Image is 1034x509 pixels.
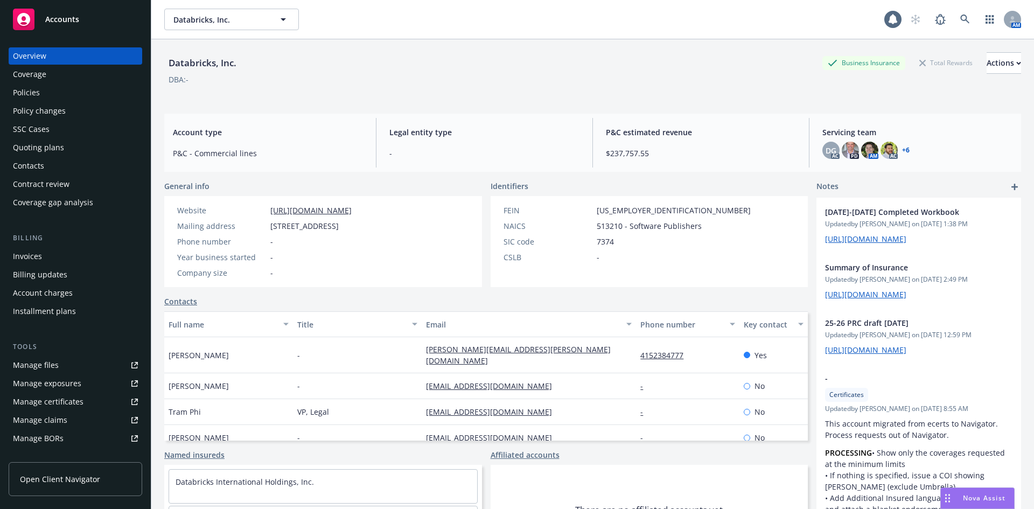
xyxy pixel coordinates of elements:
span: Updated by [PERSON_NAME] on [DATE] 8:55 AM [825,404,1012,414]
a: - [640,433,652,443]
a: Billing updates [9,266,142,283]
div: Policies [13,84,40,101]
div: Total Rewards [914,56,978,69]
a: [URL][DOMAIN_NAME] [825,345,906,355]
img: photo [842,142,859,159]
div: Billing updates [13,266,67,283]
span: - [825,373,984,384]
div: Drag to move [941,488,954,508]
a: Databricks International Holdings, Inc. [176,477,314,487]
a: Account charges [9,284,142,302]
span: Notes [816,180,839,193]
div: Contract review [13,176,69,193]
span: P&C estimated revenue [606,127,796,138]
div: Coverage gap analysis [13,194,93,211]
span: Updated by [PERSON_NAME] on [DATE] 12:59 PM [825,330,1012,340]
span: Yes [754,350,767,361]
a: Contacts [164,296,197,307]
button: Title [293,311,422,337]
span: Servicing team [822,127,1012,138]
span: No [754,380,765,392]
div: Website [177,205,266,216]
div: Manage certificates [13,393,83,410]
div: Overview [13,47,46,65]
span: Databricks, Inc. [173,14,267,25]
a: Overview [9,47,142,65]
a: 4152384777 [640,350,692,360]
a: Manage BORs [9,430,142,447]
span: $237,757.55 [606,148,796,159]
div: Actions [987,53,1021,73]
div: Title [297,319,406,330]
span: - [270,236,273,247]
a: Installment plans [9,303,142,320]
span: Tram Phi [169,406,201,417]
span: - [389,148,579,159]
div: Mailing address [177,220,266,232]
a: Quoting plans [9,139,142,156]
div: Phone number [177,236,266,247]
div: Company size [177,267,266,278]
a: Coverage gap analysis [9,194,142,211]
button: Databricks, Inc. [164,9,299,30]
div: Invoices [13,248,42,265]
button: Email [422,311,636,337]
div: FEIN [504,205,592,216]
div: Quoting plans [13,139,64,156]
span: - [297,432,300,443]
span: Accounts [45,15,79,24]
span: 7374 [597,236,614,247]
div: 25-26 PRC draft [DATE]Updatedby [PERSON_NAME] on [DATE] 12:59 PM[URL][DOMAIN_NAME] [816,309,1021,364]
strong: PROCESSING [825,448,872,458]
a: Invoices [9,248,142,265]
span: Summary of Insurance [825,262,984,273]
span: Updated by [PERSON_NAME] on [DATE] 2:49 PM [825,275,1012,284]
a: Start snowing [905,9,926,30]
span: [STREET_ADDRESS] [270,220,339,232]
div: Summary of InsuranceUpdatedby [PERSON_NAME] on [DATE] 2:49 PM[URL][DOMAIN_NAME] [816,253,1021,309]
div: [DATE]-[DATE] Completed WorkbookUpdatedby [PERSON_NAME] on [DATE] 1:38 PM[URL][DOMAIN_NAME] [816,198,1021,253]
a: Manage files [9,357,142,374]
span: - [270,252,273,263]
div: Account charges [13,284,73,302]
span: 25-26 PRC draft [DATE] [825,317,984,329]
p: This account migrated from ecerts to Navigator. Process requests out of Navigator. [825,418,1012,441]
img: photo [861,142,878,159]
a: [EMAIL_ADDRESS][DOMAIN_NAME] [426,381,561,391]
button: Phone number [636,311,739,337]
button: Key contact [739,311,808,337]
a: add [1008,180,1021,193]
div: Year business started [177,252,266,263]
span: - [297,380,300,392]
a: [URL][DOMAIN_NAME] [825,289,906,299]
button: Full name [164,311,293,337]
span: Updated by [PERSON_NAME] on [DATE] 1:38 PM [825,219,1012,229]
a: [URL][DOMAIN_NAME] [270,205,352,215]
a: Policy changes [9,102,142,120]
div: Manage exposures [13,375,81,392]
div: SSC Cases [13,121,50,138]
div: Databricks, Inc. [164,56,241,70]
span: Nova Assist [963,493,1005,503]
span: 513210 - Software Publishers [597,220,702,232]
span: Certificates [829,390,864,400]
a: SSC Cases [9,121,142,138]
span: [US_EMPLOYER_IDENTIFICATION_NUMBER] [597,205,751,216]
div: Full name [169,319,277,330]
button: Actions [987,52,1021,74]
a: Report a Bug [930,9,951,30]
a: - [640,381,652,391]
span: - [297,350,300,361]
span: [PERSON_NAME] [169,432,229,443]
div: Manage BORs [13,430,64,447]
div: Manage files [13,357,59,374]
div: Installment plans [13,303,76,320]
a: Affiliated accounts [491,449,560,461]
a: Policies [9,84,142,101]
a: +6 [902,147,910,154]
a: Manage exposures [9,375,142,392]
a: Search [954,9,976,30]
span: General info [164,180,209,192]
a: Accounts [9,4,142,34]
